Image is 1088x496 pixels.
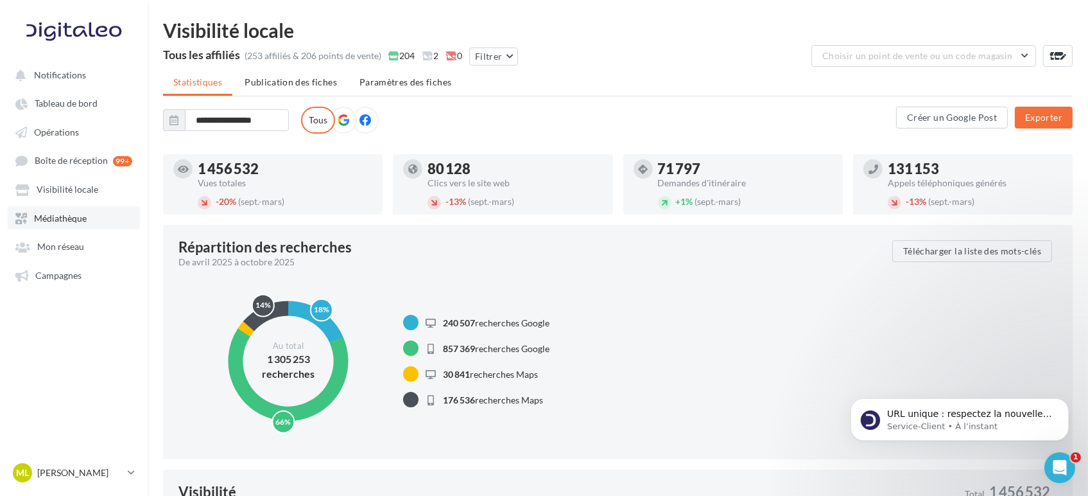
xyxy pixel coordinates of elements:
span: - [445,196,449,207]
span: 13% [906,196,926,207]
span: recherches Google [443,317,549,328]
span: 13% [445,196,466,207]
span: Opérations [34,127,79,137]
span: 240 507 [443,317,475,328]
button: Notifications [8,63,135,86]
span: - [906,196,909,207]
span: 20% [216,196,236,207]
p: [PERSON_NAME] [37,466,123,479]
span: Notifications [34,69,86,80]
a: Visibilité locale [8,177,140,200]
span: (sept.-mars) [468,196,514,207]
div: Répartition des recherches [178,240,352,254]
label: Tous [301,107,335,134]
span: 176 536 [443,394,475,405]
div: Tous les affiliés [163,49,240,60]
span: 1 [1071,452,1081,463]
span: - [216,196,219,207]
div: Appels téléphoniques générés [888,179,1062,188]
div: Vues totales [198,179,372,188]
span: Boîte de réception [35,155,108,166]
span: ML [16,466,29,479]
span: 30 841 [443,369,470,380]
div: De avril 2025 à octobre 2025 [178,256,882,269]
a: Médiathèque [8,206,140,229]
span: Choisir un point de vente ou un code magasin [822,50,1012,61]
span: 857 369 [443,343,475,354]
span: Paramètres des fiches [359,76,451,87]
span: recherches Maps [443,369,538,380]
div: Demandes d'itinéraire [658,179,833,188]
div: 71 797 [658,162,833,176]
span: Tableau de bord [35,98,98,109]
iframe: Intercom notifications message [831,371,1088,461]
span: (sept.-mars) [238,196,284,207]
a: Mon réseau [8,235,140,258]
div: 99+ [113,156,132,166]
button: Filtrer [469,48,518,66]
div: Visibilité locale [163,21,1073,40]
span: recherches Maps [443,394,543,405]
span: 204 [388,49,415,62]
button: Télécharger la liste des mots-clés [892,240,1052,262]
span: Visibilité locale [37,184,98,195]
span: (sept.-mars) [695,196,741,207]
button: Choisir un point de vente ou un code magasin [811,45,1036,67]
span: Mon réseau [37,242,84,252]
div: 1 456 532 [198,162,372,176]
div: (253 affiliés & 206 points de vente) [245,49,381,62]
span: Publication des fiches [245,76,337,87]
a: Opérations [8,120,140,143]
div: 80 128 [427,162,602,176]
div: Clics vers le site web [427,179,602,188]
span: Médiathèque [34,213,87,224]
span: + [676,196,681,207]
a: ML [PERSON_NAME] [10,461,137,485]
span: 2 [422,49,438,62]
p: Message from Service-Client, sent À l’instant [56,49,221,61]
a: Campagnes [8,263,140,287]
a: Tableau de bord [8,91,140,114]
span: (sept.-mars) [928,196,974,207]
a: Boîte de réception 99+ [8,148,140,172]
button: Créer un Google Post [896,107,1008,128]
span: URL unique : respectez la nouvelle exigence de Google Google exige désormais que chaque fiche Goo... [56,37,221,188]
iframe: Intercom live chat [1044,452,1075,483]
div: 131 153 [888,162,1062,176]
span: 1% [676,196,693,207]
span: 0 [445,49,462,62]
span: Campagnes [35,270,82,281]
span: recherches Google [443,343,549,354]
button: Exporter [1015,107,1073,128]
